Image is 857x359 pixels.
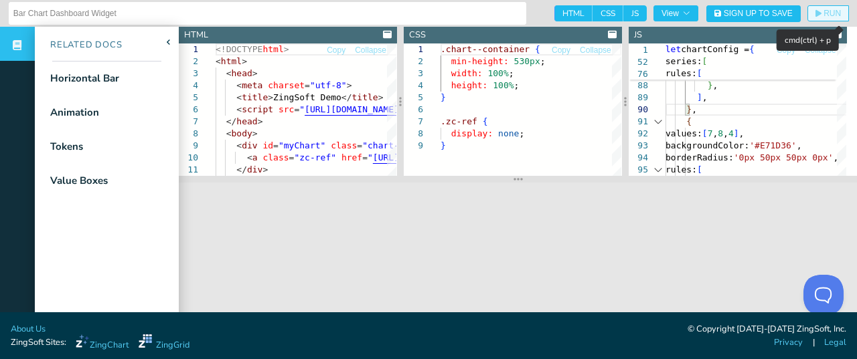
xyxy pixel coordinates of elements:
span: src [279,104,294,114]
span: Collapse [805,46,836,54]
span: > [268,92,273,102]
a: Privacy [774,336,803,349]
span: > [258,116,263,126]
span: CSS [593,5,623,21]
span: Copy [552,46,570,54]
span: } [441,140,446,150]
span: " [299,104,305,114]
span: ; [514,80,519,90]
span: , [796,140,801,150]
span: min-height: [451,56,509,66]
button: Collapse [579,44,612,57]
span: < [216,56,221,66]
span: ; [540,56,546,66]
span: a [252,152,258,162]
div: Value Boxes [50,173,108,189]
div: checkbox-group [554,5,647,21]
div: 90 [629,104,648,116]
span: = [294,104,299,114]
div: Click to collapse the range. [649,164,667,176]
span: '#E71D36' [749,140,796,150]
span: backgroundColor: [666,140,749,150]
span: , [712,128,718,138]
div: 3 [179,68,198,80]
span: > [262,164,268,174]
span: </ [226,116,237,126]
span: "myChart" [279,140,325,150]
div: 93 [629,140,648,152]
div: 6 [179,104,198,116]
span: Copy [777,46,795,54]
iframe: Toggle Customer Support [803,275,844,315]
span: [ [702,128,708,138]
span: [ [697,164,702,174]
div: 9 [179,140,198,152]
span: { [749,44,755,54]
iframe: Your browser does not support iframes. [179,183,857,326]
span: ; [509,68,514,78]
a: ZingChart [76,334,129,352]
div: 7 [404,116,423,128]
span: rules: [666,68,697,78]
button: View [653,5,698,21]
a: About Us [11,323,46,336]
div: Related Docs [35,39,123,52]
span: title [242,92,268,102]
span: none [498,128,519,138]
span: < [236,80,242,90]
div: 6 [404,104,423,116]
span: display: [451,128,493,138]
span: .chart--container [441,44,530,54]
div: 7 [179,116,198,128]
span: '0px 50px 50px 0px' [734,152,834,162]
span: charset [268,80,305,90]
span: div [242,140,257,150]
span: , [692,104,697,114]
span: , [702,92,708,102]
span: "utf-8" [310,80,347,90]
button: Copy [326,44,346,57]
span: { [535,44,540,54]
span: head [236,116,257,126]
input: Untitled Demo [13,3,522,24]
span: id [262,140,273,150]
span: class [331,140,357,150]
div: CSS [409,29,426,41]
span: href [341,152,362,162]
button: RUN [807,5,849,21]
a: Legal [824,336,846,349]
span: > [252,128,258,138]
span: ] [734,128,739,138]
span: Copy [327,46,345,54]
span: < [226,68,232,78]
span: 7 [707,128,712,138]
span: < [247,152,252,162]
span: body [231,128,252,138]
span: script [242,104,273,114]
span: height: [451,80,488,90]
span: { [686,116,692,126]
span: { [483,116,488,126]
div: 1 [404,43,423,55]
button: Sign Up to Save [706,5,801,22]
span: > [252,68,258,78]
div: 2 [179,55,198,68]
span: < [236,104,242,114]
div: JS [634,29,642,41]
div: 3 [404,68,423,80]
span: .zc-ref [441,116,477,126]
div: 11 [179,164,198,176]
button: Copy [551,44,571,57]
span: 8 [718,128,723,138]
div: 95 [629,164,648,176]
div: 4 [179,80,198,92]
span: </ [236,164,247,174]
span: RUN [824,9,841,17]
span: } [441,92,446,102]
span: = [273,140,279,150]
span: > [242,56,247,66]
span: > [378,92,384,102]
span: } [686,104,692,114]
span: HTML [554,5,593,21]
div: Tokens [50,139,83,154]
